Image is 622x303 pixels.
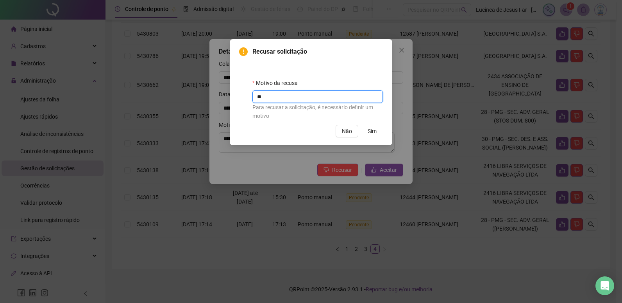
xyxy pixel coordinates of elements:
span: Sim [368,127,377,135]
span: exclamation-circle [239,47,248,56]
label: Motivo da recusa [252,79,303,87]
div: Para recusar a solicitação, é necessário definir um motivo [252,103,383,120]
div: Open Intercom Messenger [595,276,614,295]
span: Recusar solicitação [252,47,383,56]
button: Sim [361,125,383,137]
span: Não [342,127,352,135]
button: Não [336,125,358,137]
